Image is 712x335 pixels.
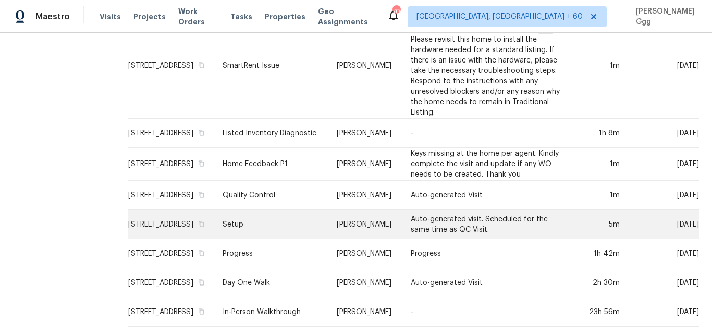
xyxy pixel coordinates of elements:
div: 702 [392,6,400,17]
td: [PERSON_NAME] [328,210,402,239]
button: Copy Address [197,159,206,168]
td: [PERSON_NAME] [328,239,402,268]
td: Auto-generated Visit [402,181,574,210]
td: [STREET_ADDRESS] [128,210,214,239]
td: SmartRent Issue [214,13,328,119]
td: [PERSON_NAME] [328,148,402,181]
td: [PERSON_NAME] [328,268,402,297]
button: Copy Address [197,307,206,316]
td: [DATE] [628,297,699,327]
td: - [402,297,574,327]
td: [STREET_ADDRESS] [128,181,214,210]
span: Visits [100,11,121,22]
span: Geo Assignments [318,6,375,27]
td: Home Feedback P1 [214,148,328,181]
td: [STREET_ADDRESS] [128,239,214,268]
button: Copy Address [197,60,206,70]
td: Quality Control [214,181,328,210]
button: Copy Address [197,128,206,138]
td: [STREET_ADDRESS] [128,13,214,119]
td: [DATE] [628,268,699,297]
td: Progress [214,239,328,268]
button: Copy Address [197,190,206,200]
td: [DATE] [628,239,699,268]
td: [DATE] [628,148,699,181]
td: [DATE] [628,181,699,210]
td: Progress [402,239,574,268]
td: 1m [574,181,629,210]
span: Properties [265,11,305,22]
td: This home is currently in Traditional Listing that is eligible to be switched to self . Please re... [402,13,574,119]
td: 5m [574,210,629,239]
td: 2h 30m [574,268,629,297]
td: [STREET_ADDRESS] [128,297,214,327]
span: [PERSON_NAME] Ggg [632,6,696,27]
td: Day One Walk [214,268,328,297]
td: [DATE] [628,210,699,239]
td: [PERSON_NAME] [328,13,402,119]
span: Projects [133,11,166,22]
button: Copy Address [197,249,206,258]
span: Tasks [230,13,252,20]
span: Maestro [35,11,70,22]
td: Listed Inventory Diagnostic [214,119,328,148]
td: 23h 56m [574,297,629,327]
td: [STREET_ADDRESS] [128,119,214,148]
td: [PERSON_NAME] [328,297,402,327]
td: Setup [214,210,328,239]
td: [DATE] [628,13,699,119]
td: 1h 8m [574,119,629,148]
span: Work Orders [178,6,218,27]
button: Copy Address [197,278,206,287]
td: 1h 42m [574,239,629,268]
button: Copy Address [197,219,206,229]
td: [PERSON_NAME] [328,119,402,148]
td: [STREET_ADDRESS] [128,148,214,181]
td: Auto-generated Visit [402,268,574,297]
td: 1m [574,148,629,181]
td: - [402,119,574,148]
td: Keys missing at the home per agent. Kindly complete the visit and update if any WO needs to be cr... [402,148,574,181]
td: 1m [574,13,629,119]
td: [STREET_ADDRESS] [128,268,214,297]
td: Auto-generated visit. Scheduled for the same time as QC Visit. [402,210,574,239]
span: [GEOGRAPHIC_DATA], [GEOGRAPHIC_DATA] + 60 [416,11,583,22]
td: [DATE] [628,119,699,148]
td: In-Person Walkthrough [214,297,328,327]
td: [PERSON_NAME] [328,181,402,210]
